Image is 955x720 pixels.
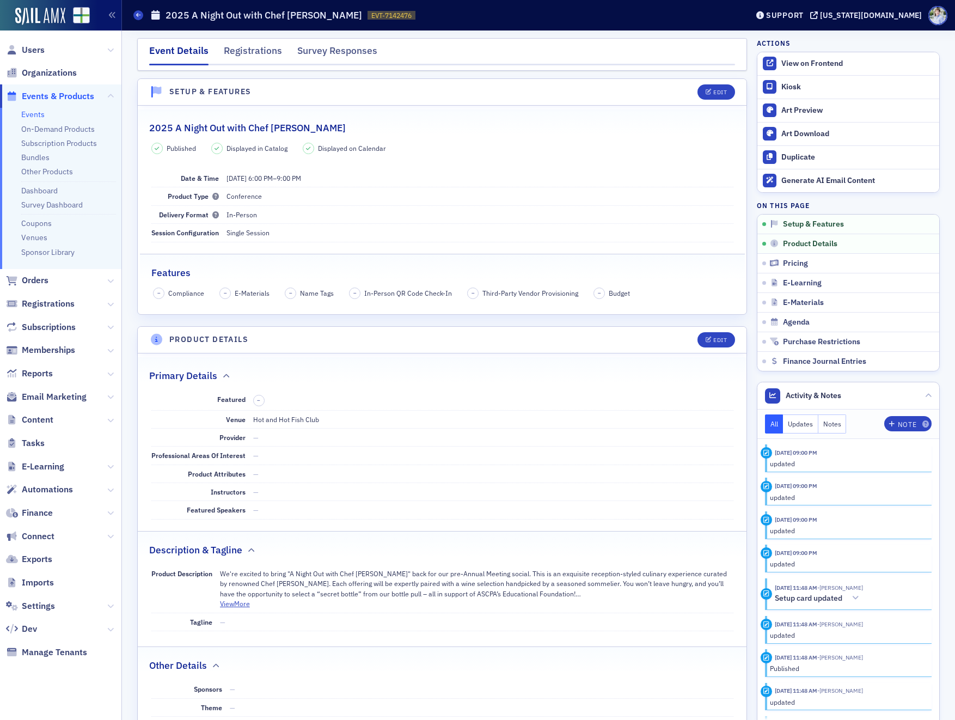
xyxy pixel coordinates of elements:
[22,553,52,565] span: Exports
[757,38,791,48] h4: Actions
[783,298,824,308] span: E-Materials
[770,559,924,569] div: updated
[230,685,235,693] span: —
[766,10,804,20] div: Support
[775,449,817,456] time: 6/16/2025 09:00 PM
[169,334,248,345] h4: Product Details
[257,396,260,404] span: –
[188,469,246,478] span: Product Attributes
[253,433,259,442] span: —
[22,414,53,426] span: Content
[220,569,733,599] p: We're excited to bring "A Night Out with Chef [PERSON_NAME]" back for our pre-Annual Meeting soci...
[770,630,924,640] div: updated
[6,414,53,426] a: Content
[226,174,301,182] span: –
[149,44,209,65] div: Event Details
[73,7,90,24] img: SailAMX
[783,278,822,288] span: E-Learning
[781,152,934,162] div: Duplicate
[6,274,48,286] a: Orders
[775,593,863,604] button: Setup card updated
[761,481,772,492] div: Update
[151,569,212,578] span: Product Description
[22,507,53,519] span: Finance
[757,99,939,122] a: Art Preview
[761,619,772,630] div: Update
[781,59,934,69] div: View on Frontend
[149,658,207,673] h2: Other Details
[6,623,37,635] a: Dev
[775,687,817,694] time: 1/20/2025 11:48 AM
[149,543,242,557] h2: Description & Tagline
[277,174,301,182] time: 9:00 PM
[775,516,817,523] time: 6/16/2025 09:00 PM
[224,289,227,297] span: –
[226,174,247,182] span: [DATE]
[22,530,54,542] span: Connect
[159,210,219,219] span: Delivery Format
[6,391,87,403] a: Email Marketing
[289,289,292,297] span: –
[21,138,97,148] a: Subscription Products
[713,89,727,95] div: Edit
[364,288,452,298] span: In-Person QR Code Check-In
[6,577,54,589] a: Imports
[22,646,87,658] span: Manage Tenants
[21,200,83,210] a: Survey Dashboard
[757,200,940,210] h4: On this page
[226,415,246,424] span: Venue
[783,414,818,434] button: Updates
[226,143,287,153] span: Displayed in Catalog
[15,8,65,25] img: SailAMX
[817,687,863,694] span: Kristi Gates
[6,437,45,449] a: Tasks
[761,652,772,663] div: Activity
[472,289,475,297] span: –
[6,67,77,79] a: Organizations
[21,186,58,196] a: Dashboard
[482,288,578,298] span: Third-Party Vendor Provisioning
[6,298,75,310] a: Registrations
[167,143,196,153] span: Published
[884,416,932,431] button: Note
[226,228,270,237] span: Single Session
[697,332,735,347] button: Edit
[817,584,863,591] span: Kristi Gates
[220,618,225,626] span: —
[770,697,924,707] div: updated
[22,67,77,79] span: Organizations
[217,395,246,404] span: Featured
[65,7,90,26] a: View Homepage
[757,169,939,192] button: Generate AI Email Content
[6,321,76,333] a: Subscriptions
[201,703,222,712] span: Theme
[253,505,259,514] span: —
[22,344,75,356] span: Memberships
[22,298,75,310] span: Registrations
[713,337,727,343] div: Edit
[151,228,219,237] span: Session Configuration
[757,52,939,75] a: View on Frontend
[757,122,939,145] a: Art Download
[928,6,947,25] span: Profile
[219,433,246,442] span: Provider
[770,459,924,468] div: updated
[786,390,841,401] span: Activity & Notes
[761,547,772,559] div: Update
[6,484,73,496] a: Automations
[898,422,916,428] div: Note
[761,447,772,459] div: Update
[22,44,45,56] span: Users
[300,288,334,298] span: Name Tags
[353,289,357,297] span: –
[253,415,319,424] span: Hot and Hot Fish Club
[817,620,863,628] span: Kristi Gates
[609,288,630,298] span: Budget
[21,124,95,134] a: On-Demand Products
[371,11,412,20] span: EVT-7142476
[761,588,772,600] div: Activity
[775,549,817,557] time: 6/16/2025 09:00 PM
[224,44,282,64] div: Registrations
[770,663,924,673] div: Published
